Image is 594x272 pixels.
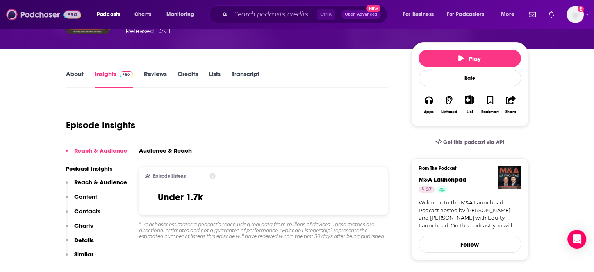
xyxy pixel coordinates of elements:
p: Podcast Insights [66,165,127,172]
span: 37 [426,186,432,194]
a: InsightsPodchaser Pro [95,70,133,88]
span: Monitoring [166,9,194,20]
img: Podchaser Pro [120,71,133,77]
a: Get this podcast via API [429,133,510,152]
button: Listened [439,90,459,119]
div: Open Intercom Messenger [567,230,586,249]
h2: Episode Listens [153,173,186,179]
a: M&A Launchpad [419,176,466,183]
button: Show profile menu [567,6,584,23]
img: User Profile [567,6,584,23]
button: Details [66,236,94,251]
a: About [66,70,84,88]
a: Transcript [231,70,259,88]
button: Show More Button [462,95,478,104]
div: Released [DATE] [125,27,175,36]
span: Charts [134,9,151,20]
a: Show notifications dropdown [545,8,557,21]
button: Bookmark [480,90,500,119]
button: Reach & Audience [66,178,127,193]
button: Apps [419,90,439,119]
p: Details [74,236,94,244]
div: Rate [419,70,521,86]
button: Charts [66,222,93,236]
button: Open AdvancedNew [341,10,381,19]
a: Lists [209,70,220,88]
h3: Audience & Reach [139,147,192,154]
span: Podcasts [97,9,120,20]
input: Search podcasts, credits, & more... [231,8,317,21]
h3: From The Podcast [419,166,515,171]
button: Contacts [66,207,100,222]
p: Charts [74,222,93,229]
svg: Add a profile image [578,6,584,12]
a: 37 [419,186,435,193]
button: open menu [398,8,444,21]
img: Podchaser - Follow, Share and Rate Podcasts [6,7,81,22]
h1: Episode Insights [66,119,135,131]
div: List [467,109,473,114]
h3: Under 1.7k [158,191,203,203]
span: New [366,5,380,12]
a: Welcome to The M&A Launchpad Podcast hosted by [PERSON_NAME] and [PERSON_NAME] with Equity Launch... [419,199,521,229]
div: Share [505,110,516,114]
button: open menu [91,8,130,21]
span: Get this podcast via API [443,139,504,146]
button: Play [419,50,521,67]
p: Content [74,193,97,200]
div: Apps [424,110,434,114]
button: Follow [419,236,521,253]
button: Similar [66,250,93,265]
img: M&A Launchpad [498,166,521,189]
span: For Business [403,9,434,20]
div: Show More ButtonList [459,90,480,119]
button: Share [500,90,521,119]
a: Show notifications dropdown [526,8,539,21]
button: Reach & Audience [66,147,127,161]
div: Listened [441,110,457,114]
span: Open Advanced [345,13,377,16]
button: Content [66,193,97,207]
div: * Podchaser estimates a podcast’s reach using real data from millions of devices. These metrics a... [139,222,388,239]
p: Reach & Audience [74,178,127,186]
p: Contacts [74,207,100,215]
p: Reach & Audience [74,147,127,154]
div: Search podcasts, credits, & more... [217,5,395,23]
span: Play [458,55,481,62]
span: For Podcasters [447,9,484,20]
button: open menu [161,8,204,21]
a: Charts [129,8,156,21]
p: Similar [74,250,93,258]
button: open menu [496,8,524,21]
span: More [501,9,514,20]
span: Ctrl K [317,9,335,20]
button: open menu [442,8,496,21]
div: Bookmark [481,110,499,114]
a: Reviews [144,70,166,88]
span: Logged in as Bcprpro33 [567,6,584,23]
a: Credits [177,70,198,88]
